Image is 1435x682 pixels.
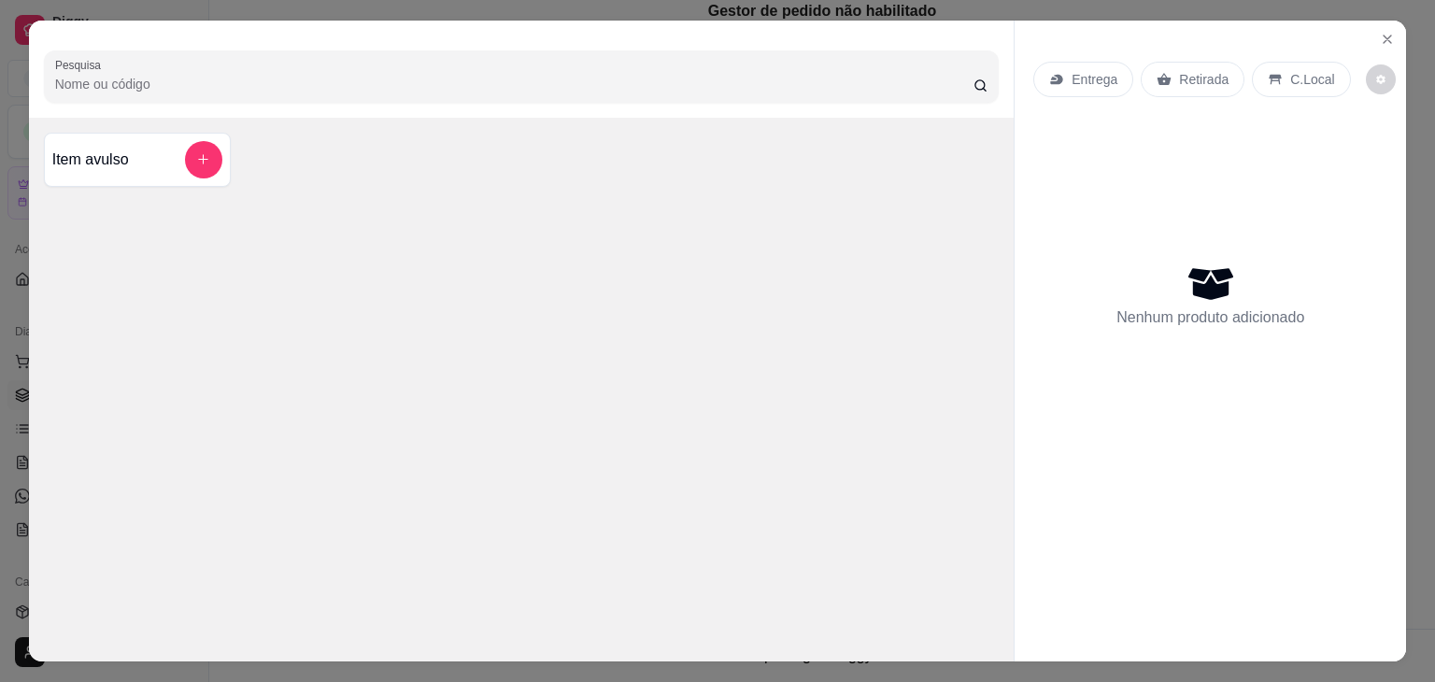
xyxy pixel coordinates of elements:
[1366,64,1396,94] button: decrease-product-quantity
[1116,306,1304,329] p: Nenhum produto adicionado
[1290,70,1334,89] p: C.Local
[52,149,129,171] h4: Item avulso
[1372,24,1402,54] button: Close
[185,141,222,178] button: add-separate-item
[1072,70,1117,89] p: Entrega
[55,75,973,93] input: Pesquisa
[1179,70,1229,89] p: Retirada
[55,57,107,73] label: Pesquisa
